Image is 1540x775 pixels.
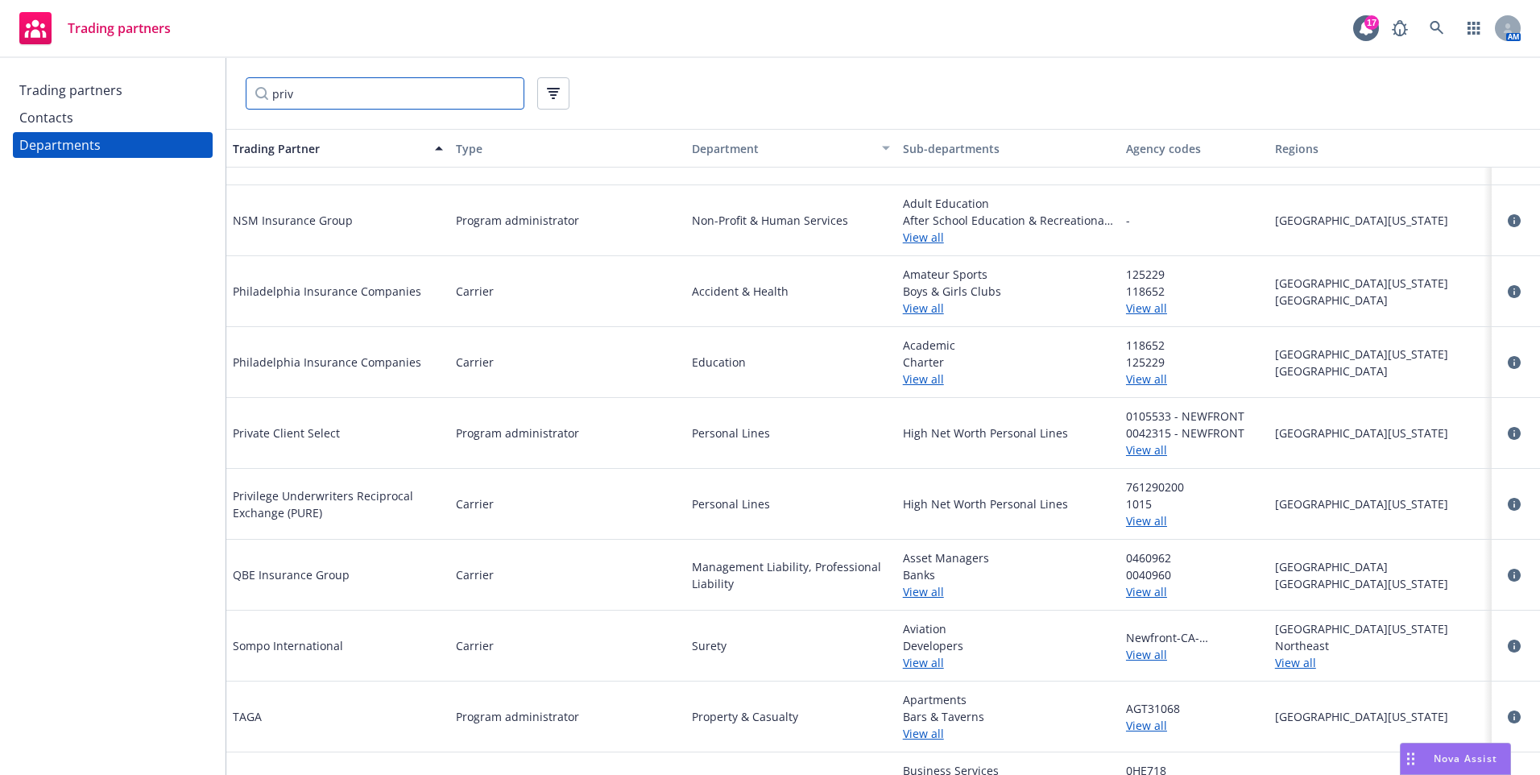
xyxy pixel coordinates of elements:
a: View all [1126,646,1262,663]
span: 125229 [1126,266,1262,283]
span: [GEOGRAPHIC_DATA][US_STATE] [1275,425,1485,441]
div: Trading partners [19,77,122,103]
span: 761290200 [1126,479,1262,495]
button: Trading Partner [226,129,449,168]
div: Sub-departments [903,140,1113,157]
span: Academic [903,337,1113,354]
span: Charter [903,354,1113,371]
a: View all [903,229,1113,246]
a: Report a Bug [1384,12,1416,44]
div: Department [679,140,871,157]
span: 0105533 - NEWFRONT [1126,408,1262,425]
span: [GEOGRAPHIC_DATA][US_STATE] [1275,495,1485,512]
a: View all [1275,654,1485,671]
span: Adult Education [903,195,1113,212]
span: TAGA [233,708,262,725]
button: Type [449,129,673,168]
span: Program administrator [456,425,579,441]
span: [GEOGRAPHIC_DATA][US_STATE] [1275,275,1485,292]
span: Non-Profit & Human Services [692,212,889,229]
span: Program administrator [456,212,579,229]
span: Carrier [456,354,494,371]
a: View all [1126,717,1262,734]
a: View all [1126,441,1262,458]
a: View all [1126,583,1262,600]
span: Northeast [1275,637,1485,654]
button: Agency codes [1120,129,1269,168]
a: Switch app [1458,12,1490,44]
span: Asset Managers [903,549,1113,566]
div: Agency codes [1126,140,1262,157]
span: 118652 [1126,283,1262,300]
a: circleInformation [1505,424,1524,443]
button: Department [673,129,896,168]
a: View all [903,725,1113,742]
span: 118652 [1126,337,1262,354]
a: circleInformation [1505,707,1524,727]
div: Contacts [19,105,73,131]
span: Sompo International [233,637,343,654]
a: Trading partners [13,77,213,103]
span: Property & Casualty [692,708,889,725]
span: Accident & Health [692,283,889,300]
button: Regions [1269,129,1492,168]
span: Carrier [456,566,494,583]
span: [GEOGRAPHIC_DATA] [1275,363,1485,379]
span: Program administrator [456,708,579,725]
span: AGT31068 [1126,700,1262,717]
span: Management Liability, Professional Liability [692,558,889,592]
span: Nova Assist [1434,752,1497,765]
span: NSM Insurance Group [233,212,353,229]
span: 1015 [1126,495,1262,512]
a: Contacts [13,105,213,131]
button: Sub-departments [896,129,1120,168]
span: [GEOGRAPHIC_DATA][US_STATE] [1275,212,1485,229]
span: QBE Insurance Group [233,566,350,583]
div: Drag to move [1401,744,1421,774]
div: 17 [1364,15,1379,30]
span: Philadelphia Insurance Companies [233,354,421,371]
span: Aviation [903,620,1113,637]
span: Boys & Girls Clubs [903,283,1113,300]
span: - [1126,212,1130,229]
span: Apartments [903,691,1113,708]
span: 0042315 - NEWFRONT [1126,425,1262,441]
a: View all [1126,371,1262,387]
span: Developers [903,637,1113,654]
span: Personal Lines [692,425,889,441]
a: View all [1126,300,1262,317]
a: View all [903,583,1113,600]
span: Carrier [456,283,494,300]
span: Amateur Sports [903,266,1113,283]
span: 0460962 [1126,549,1262,566]
a: circleInformation [1505,566,1524,585]
span: 125229 [1126,354,1262,371]
span: Personal Lines [692,495,889,512]
span: Private Client Select [233,425,340,441]
a: View all [903,371,1113,387]
div: Type [456,140,666,157]
span: High Net Worth Personal Lines [903,425,1113,441]
span: [GEOGRAPHIC_DATA][US_STATE] [1275,708,1485,725]
a: View all [903,654,1113,671]
span: Banks [903,566,1113,583]
a: Search [1421,12,1453,44]
a: circleInformation [1505,353,1524,372]
a: circleInformation [1505,282,1524,301]
span: Newfront-CA-[GEOGRAPHIC_DATA] [1126,629,1262,646]
span: [GEOGRAPHIC_DATA][US_STATE] [1275,575,1485,592]
a: Trading partners [13,6,177,51]
a: circleInformation [1505,495,1524,514]
span: After School Education & Recreational Programs for Grades K-12 Youth Mentoring & Membership Programs [903,212,1113,229]
span: Carrier [456,637,494,654]
span: Privilege Underwriters Reciprocal Exchange (PURE) [233,487,443,521]
a: circleInformation [1505,211,1524,230]
div: Departments [19,132,101,158]
span: Philadelphia Insurance Companies [233,283,421,300]
span: [GEOGRAPHIC_DATA] [1275,558,1485,575]
span: [GEOGRAPHIC_DATA] [1275,292,1485,309]
span: Education [692,354,889,371]
span: High Net Worth Personal Lines [903,495,1113,512]
input: Filter by keyword... [246,77,524,110]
